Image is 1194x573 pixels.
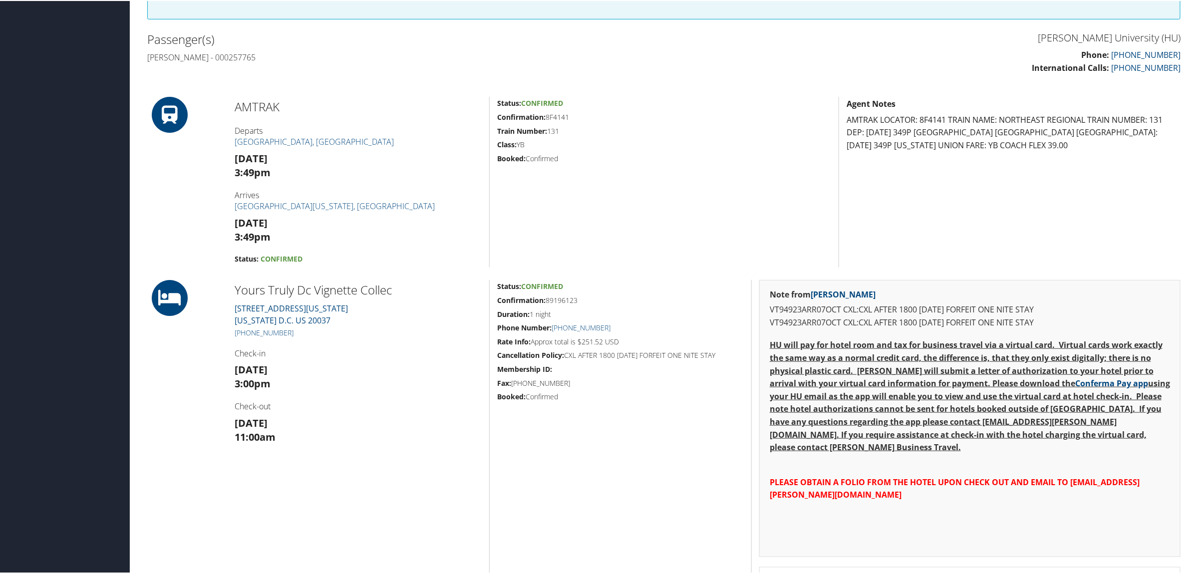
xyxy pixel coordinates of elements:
strong: 3:49pm [235,229,271,243]
h5: Confirmed [497,153,831,163]
strong: 3:49pm [235,165,271,178]
h5: CXL AFTER 1800 [DATE] FORFEIT ONE NITE STAY [497,349,744,359]
h3: [PERSON_NAME] University (HU) [671,30,1181,44]
h2: Yours Truly Dc Vignette Collec [235,281,482,297]
p: AMTRAK LOCATOR: 8F4141 TRAIN NAME: NORTHEAST REGIONAL TRAIN NUMBER: 131 DEP: [DATE] 349P [GEOGRAP... [847,113,1181,151]
strong: [DATE] [235,415,268,429]
h5: 131 [497,125,831,135]
p: VT94923ARR07OCT CXL:CXL AFTER 1800 [DATE] FORFEIT ONE NITE STAY VT94923ARR07OCT CXL:CXL AFTER 180... [770,302,1170,328]
h5: 89196123 [497,294,744,304]
span: PLEASE OBTAIN A FOLIO FROM THE HOTEL UPON CHECK OUT AND EMAIL TO [EMAIL_ADDRESS][PERSON_NAME][DOM... [770,476,1140,500]
strong: Status: [497,281,521,290]
strong: [DATE] [235,151,268,164]
a: [GEOGRAPHIC_DATA], [GEOGRAPHIC_DATA] [235,135,394,146]
h5: [PHONE_NUMBER] [497,377,744,387]
strong: Cancellation Policy: [497,349,564,359]
h2: AMTRAK [235,97,482,114]
h4: Check-out [235,400,482,411]
a: [PERSON_NAME] [811,288,876,299]
h5: Confirmed [497,391,744,401]
a: [PHONE_NUMBER] [1111,61,1181,72]
h2: Passenger(s) [147,30,656,47]
a: [PHONE_NUMBER] [1111,48,1181,59]
h5: Approx total is $251.52 USD [497,336,744,346]
strong: Note from [770,288,876,299]
h4: Arrives [235,189,482,211]
h5: YB [497,139,831,149]
a: [PHONE_NUMBER] [552,322,610,331]
h4: [PERSON_NAME] - 000257765 [147,51,656,62]
h4: Departs [235,124,482,147]
a: [STREET_ADDRESS][US_STATE][US_STATE] D.C. US 20037 [235,302,348,325]
strong: Phone Number: [497,322,552,331]
span: Confirmed [521,281,563,290]
strong: Class: [497,139,517,148]
strong: Status: [235,253,259,263]
strong: Fax: [497,377,511,387]
strong: Phone: [1081,48,1109,59]
strong: 3:00pm [235,376,271,389]
strong: 11:00am [235,429,276,443]
span: Confirmed [261,253,302,263]
h4: Check-in [235,347,482,358]
strong: Booked: [497,153,526,162]
strong: Confirmation: [497,294,546,304]
strong: Duration: [497,308,530,318]
a: [PHONE_NUMBER] [235,327,294,336]
a: Conferma Pay app [1075,377,1148,388]
strong: Train Number: [497,125,547,135]
span: Confirmed [521,97,563,107]
strong: International Calls: [1032,61,1109,72]
strong: Membership ID: [497,363,552,373]
strong: Booked: [497,391,526,400]
strong: Rate Info: [497,336,531,345]
strong: [DATE] [235,215,268,229]
strong: [DATE] [235,362,268,375]
h5: 8F4141 [497,111,831,121]
strong: Status: [497,97,521,107]
strong: HU will pay for hotel room and tax for business travel via a virtual card. Virtual cards work exa... [770,338,1170,452]
a: [GEOGRAPHIC_DATA][US_STATE], [GEOGRAPHIC_DATA] [235,200,435,211]
strong: Confirmation: [497,111,546,121]
h5: 1 night [497,308,744,318]
strong: Agent Notes [847,97,895,108]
